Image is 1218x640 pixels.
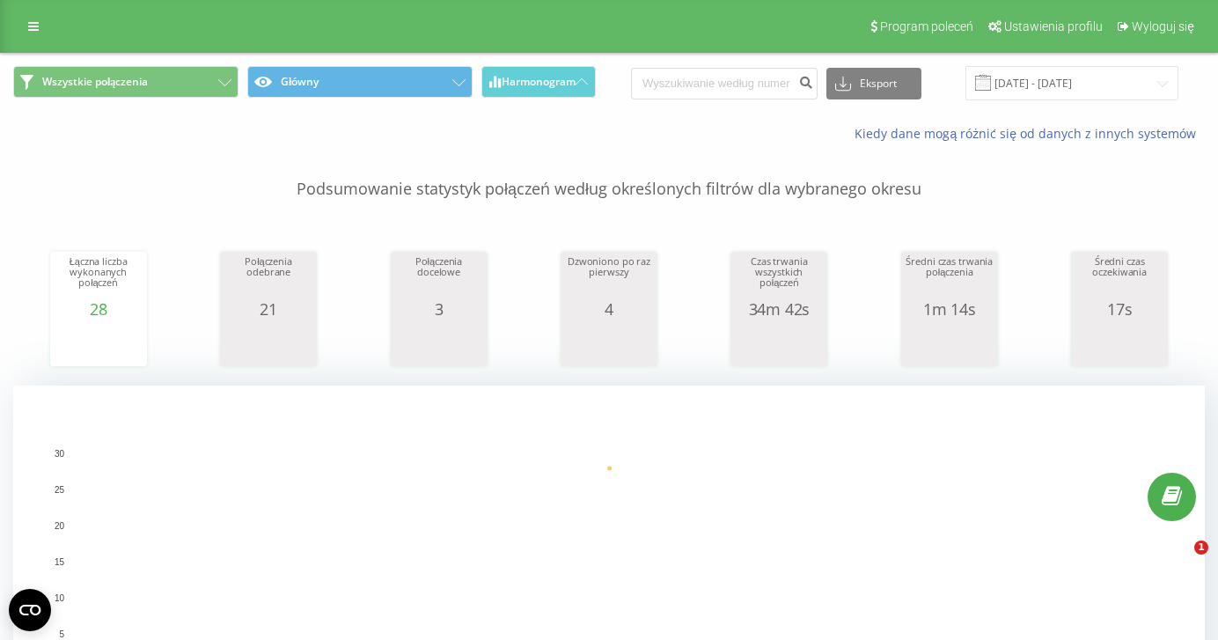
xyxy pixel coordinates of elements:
[855,125,1205,142] a: Kiedy dane mogą różnić się od danych z innych systemów
[9,589,51,631] button: Open CMP widget
[42,75,148,89] span: Wszystkie połączenia
[395,256,483,300] div: Połączenia docelowe
[55,593,65,603] text: 10
[13,143,1205,201] p: Podsumowanie statystyk połączeń według określonych filtrów dla wybranego okresu
[59,629,64,639] text: 5
[55,449,65,459] text: 30
[1075,300,1163,318] div: 17s
[55,318,143,371] svg: A chart.
[1075,256,1163,300] div: Średni czas oczekiwania
[565,300,653,318] div: 4
[13,66,238,98] button: Wszystkie połączenia
[565,256,653,300] div: Dzwoniono po raz pierwszy
[395,300,483,318] div: 3
[55,557,65,567] text: 15
[826,68,921,99] button: Eksport
[395,318,483,371] svg: A chart.
[55,256,143,300] div: Łączna liczba wykonanych połączeń
[906,256,994,300] div: Średni czas trwania połączenia
[1132,19,1194,33] span: Wyloguj się
[906,300,994,318] div: 1m 14s
[565,318,653,371] svg: A chart.
[1075,318,1163,371] svg: A chart.
[247,66,473,98] button: Główny
[1158,541,1200,583] iframe: Intercom live chat
[631,68,818,99] input: Wyszukiwanie według numeru
[55,300,143,318] div: 28
[224,256,312,300] div: Połączenia odebrane
[55,521,65,531] text: 20
[735,318,823,371] svg: A chart.
[906,318,994,371] svg: A chart.
[735,300,823,318] div: 34m 42s
[481,66,596,98] button: Harmonogram
[224,300,312,318] div: 21
[880,19,973,33] span: Program poleceń
[55,485,65,495] text: 25
[224,318,312,371] svg: A chart.
[735,256,823,300] div: Czas trwania wszystkich połączeń
[1194,541,1208,555] span: 1
[502,76,576,88] span: Harmonogram
[1004,19,1103,33] span: Ustawienia profilu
